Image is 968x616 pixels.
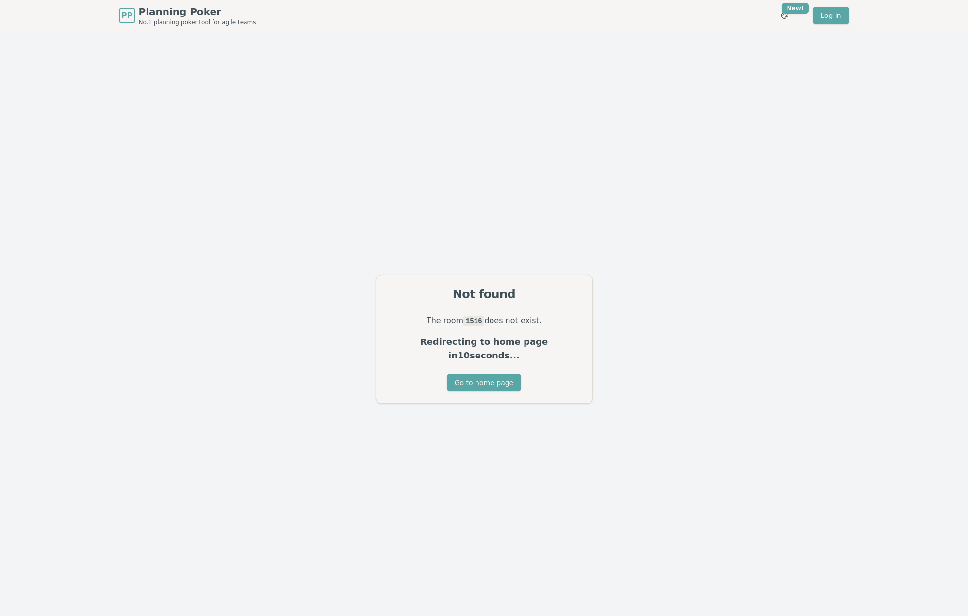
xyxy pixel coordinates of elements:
code: 1516 [463,316,484,326]
div: Not found [388,287,581,302]
div: New! [782,3,809,14]
a: PPPlanning PokerNo.1 planning poker tool for agile teams [119,5,256,26]
span: Planning Poker [139,5,256,18]
span: PP [121,10,132,21]
a: Log in [813,7,849,24]
p: The room does not exist. [388,314,581,327]
button: New! [776,7,793,24]
button: Go to home page [447,374,521,391]
p: Redirecting to home page in 10 seconds... [388,335,581,362]
span: No.1 planning poker tool for agile teams [139,18,256,26]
